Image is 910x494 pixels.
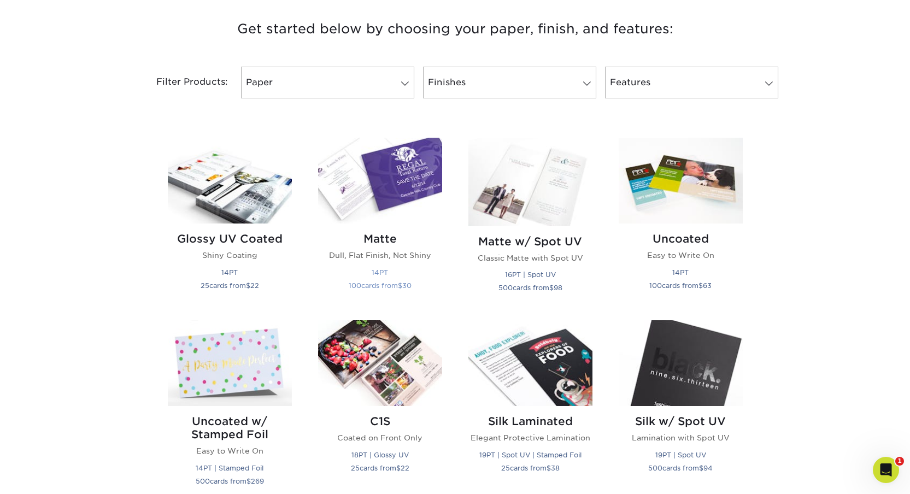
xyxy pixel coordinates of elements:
small: 19PT | Spot UV [655,451,706,459]
span: 1 [895,457,904,466]
span: 500 [498,284,513,292]
p: Easy to Write On [168,445,292,456]
div: Filter Products: [127,67,237,98]
a: Paper [241,67,414,98]
p: Dull, Flat Finish, Not Shiny [318,250,442,261]
span: $ [246,281,250,290]
span: 94 [703,464,713,472]
span: 100 [649,281,662,290]
h2: Matte w/ Spot UV [468,235,592,248]
small: cards from [351,464,409,472]
a: Features [605,67,778,98]
span: $ [246,477,251,485]
span: 30 [402,281,412,290]
img: Uncoated Postcards [619,138,743,224]
img: Glossy UV Coated Postcards [168,138,292,224]
a: Finishes [423,67,596,98]
span: 100 [349,281,361,290]
p: Elegant Protective Lamination [468,432,592,443]
h2: C1S [318,415,442,428]
small: cards from [648,464,713,472]
span: 98 [554,284,562,292]
img: Matte Postcards [318,138,442,224]
img: Matte w/ Spot UV Postcards [468,138,592,226]
span: $ [398,281,402,290]
iframe: Google Customer Reviews [3,461,93,490]
small: cards from [201,281,259,290]
span: 25 [351,464,360,472]
h2: Silk w/ Spot UV [619,415,743,428]
small: 19PT | Spot UV | Stamped Foil [479,451,582,459]
img: Silk Laminated Postcards [468,320,592,406]
h2: Uncoated [619,232,743,245]
span: 25 [201,281,209,290]
p: Easy to Write On [619,250,743,261]
p: Shiny Coating [168,250,292,261]
small: 18PT | Glossy UV [351,451,409,459]
small: cards from [498,284,562,292]
span: 500 [648,464,662,472]
h2: Silk Laminated [468,415,592,428]
span: 22 [250,281,259,290]
img: Uncoated w/ Stamped Foil Postcards [168,320,292,406]
span: $ [549,284,554,292]
small: cards from [501,464,560,472]
span: $ [396,464,401,472]
a: Glossy UV Coated Postcards Glossy UV Coated Shiny Coating 14PT 25cards from$22 [168,138,292,307]
iframe: Intercom live chat [873,457,899,483]
small: 14PT | Stamped Foil [196,464,263,472]
span: 500 [196,477,210,485]
h2: Glossy UV Coated [168,232,292,245]
small: cards from [196,477,264,485]
p: Classic Matte with Spot UV [468,252,592,263]
span: 269 [251,477,264,485]
h2: Uncoated w/ Stamped Foil [168,415,292,441]
span: 25 [501,464,510,472]
small: 16PT | Spot UV [505,270,556,279]
a: Matte w/ Spot UV Postcards Matte w/ Spot UV Classic Matte with Spot UV 16PT | Spot UV 500cards fr... [468,138,592,307]
small: 14PT [372,268,388,277]
p: Lamination with Spot UV [619,432,743,443]
span: $ [698,281,703,290]
img: C1S Postcards [318,320,442,406]
img: Silk w/ Spot UV Postcards [619,320,743,406]
span: $ [699,464,703,472]
span: 38 [551,464,560,472]
p: Coated on Front Only [318,432,442,443]
a: Uncoated Postcards Uncoated Easy to Write On 14PT 100cards from$63 [619,138,743,307]
span: 63 [703,281,712,290]
h3: Get started below by choosing your paper, finish, and features: [136,4,775,54]
h2: Matte [318,232,442,245]
a: Matte Postcards Matte Dull, Flat Finish, Not Shiny 14PT 100cards from$30 [318,138,442,307]
small: 14PT [672,268,689,277]
span: 22 [401,464,409,472]
small: 14PT [221,268,238,277]
small: cards from [349,281,412,290]
span: $ [547,464,551,472]
small: cards from [649,281,712,290]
